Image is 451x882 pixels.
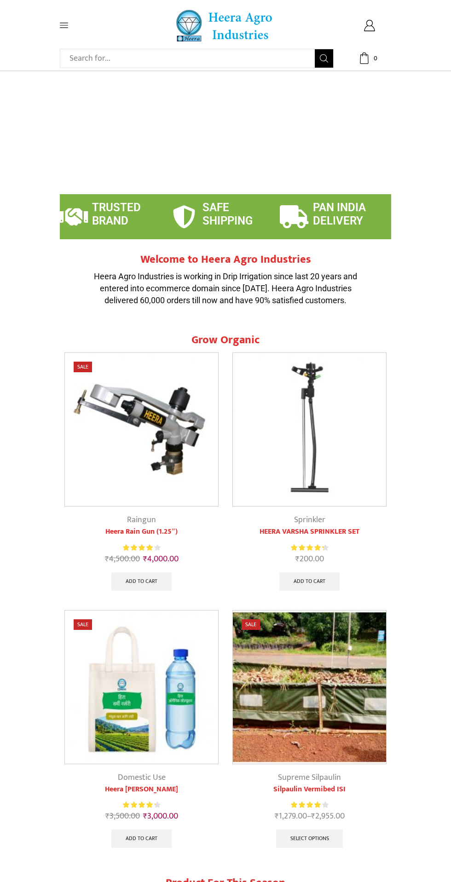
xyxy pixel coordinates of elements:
span: Sale [242,619,260,630]
a: Silpaulin Vermibed ISI [232,784,387,795]
bdi: 4,500.00 [105,552,140,566]
input: Search for... [65,49,315,68]
h2: Welcome to Heera Agro Industries [87,253,364,266]
a: Sprinkler [294,513,325,527]
span: Rated out of 5 [123,543,153,553]
p: Heera Agro Industries is working in Drip Irrigation since last 20 years and entered into ecommerc... [87,271,364,306]
img: Heera Vermi Nursery [65,611,218,764]
span: Sale [74,362,92,372]
span: Rated out of 5 [291,543,324,553]
span: TRUSTED BRAND [92,201,141,227]
bdi: 2,955.00 [311,809,345,823]
bdi: 200.00 [295,552,324,566]
span: 0 [370,54,380,63]
button: Search button [315,49,333,68]
span: Sale [74,619,92,630]
div: Rated 4.17 out of 5 [291,800,328,810]
span: Grow Organic [191,331,260,349]
a: 0 [347,52,391,64]
a: Domestic Use [118,771,166,784]
div: Rated 4.33 out of 5 [123,800,160,810]
span: ₹ [143,552,147,566]
img: Silpaulin Vermibed ISI [233,611,386,764]
span: ₹ [295,552,300,566]
span: ₹ [105,552,109,566]
a: HEERA VARSHA SPRINKLER SET [232,526,387,537]
div: Rated 4.00 out of 5 [123,543,160,553]
span: ₹ [143,809,147,823]
a: Raingun [127,513,156,527]
div: Rated 4.37 out of 5 [291,543,328,553]
span: ₹ [275,809,279,823]
bdi: 3,000.00 [143,809,178,823]
bdi: 3,500.00 [105,809,140,823]
a: Heera Rain Gun (1.25″) [64,526,219,537]
span: Rated out of 5 [291,800,322,810]
span: Rated out of 5 [123,800,155,810]
bdi: 4,000.00 [143,552,179,566]
span: ₹ [105,809,110,823]
span: ₹ [311,809,315,823]
bdi: 1,279.00 [275,809,307,823]
a: Heera [PERSON_NAME] [64,784,219,795]
img: Heera Raingun 1.50 [65,353,218,506]
a: Supreme Silpaulin [278,771,341,784]
span: PAN INDIA DELIVERY [313,201,366,227]
a: Add to cart: “Heera Rain Gun (1.25")” [111,572,172,591]
a: Add to cart: “Heera Vermi Nursery” [111,830,172,848]
img: Impact Mini Sprinkler [233,353,386,506]
a: Add to cart: “HEERA VARSHA SPRINKLER SET” [279,572,340,591]
span: SAFE SHIPPING [202,201,253,227]
a: Select options for “Silpaulin Vermibed ISI” [276,830,343,848]
span: – [232,810,387,823]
